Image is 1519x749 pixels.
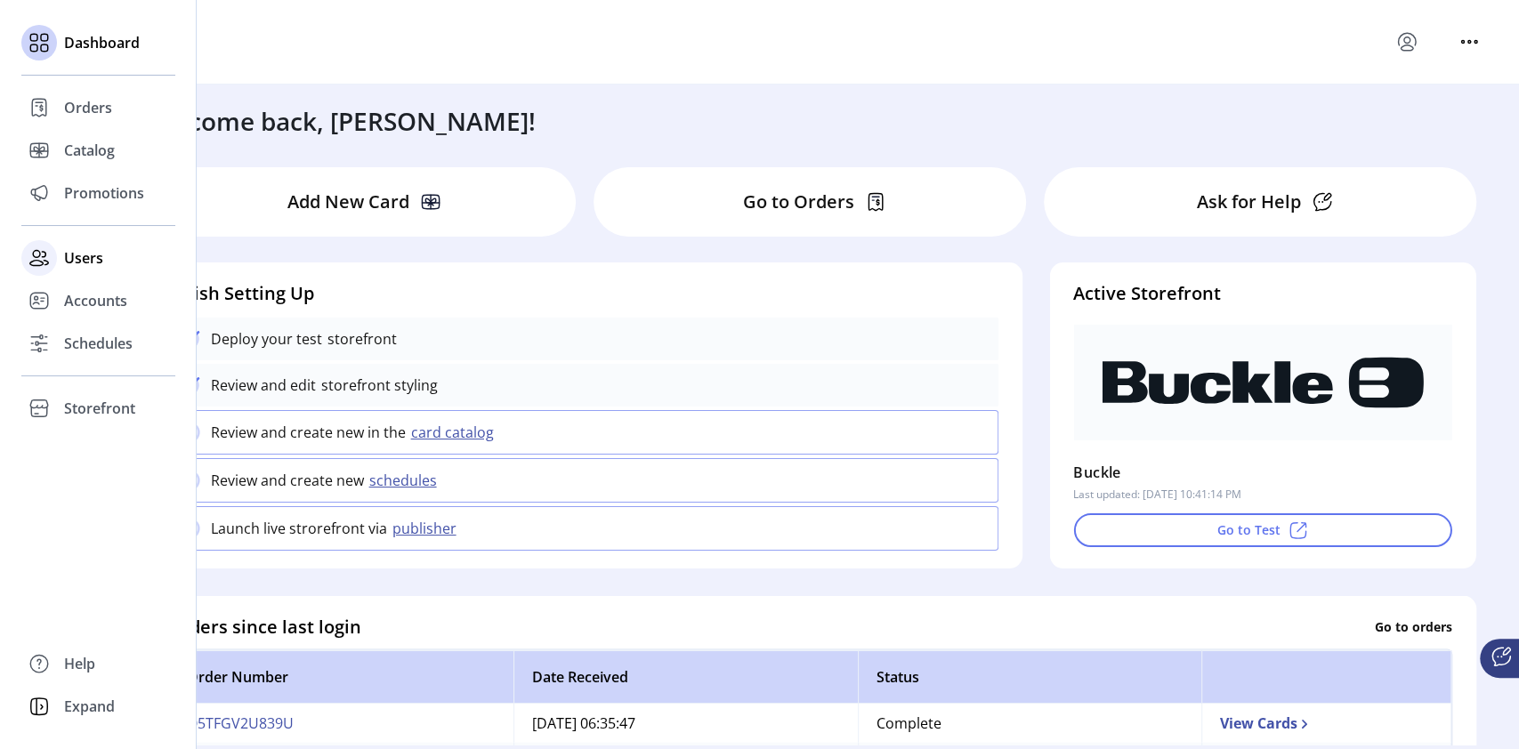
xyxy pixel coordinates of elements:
[406,422,505,443] button: card catalog
[513,649,858,703] th: Date Received
[64,182,144,204] span: Promotions
[64,97,112,118] span: Orders
[144,102,536,140] h3: Welcome back, [PERSON_NAME]!
[858,649,1202,703] th: Status
[64,398,135,419] span: Storefront
[64,247,103,269] span: Users
[167,613,361,640] h4: Orders since last login
[168,649,514,703] th: Order Number
[1455,28,1483,56] button: menu
[64,140,115,161] span: Catalog
[1073,280,1451,307] h4: Active Storefront
[1393,28,1421,56] button: menu
[316,374,438,396] p: storefront styling
[167,280,999,307] h4: Finish Setting Up
[1073,458,1120,487] p: Buckle
[211,328,322,350] p: Deploy your test
[1197,189,1301,215] p: Ask for Help
[168,703,514,742] td: Q5TFGV2U839U
[211,518,387,539] p: Launch live strorefront via
[1073,487,1241,503] p: Last updated: [DATE] 10:41:14 PM
[743,189,854,215] p: Go to Orders
[322,328,397,350] p: storefront
[211,374,316,396] p: Review and edit
[858,703,1202,742] td: Complete
[1375,617,1452,636] p: Go to orders
[1201,703,1450,742] td: View Cards
[211,422,406,443] p: Review and create new in the
[64,290,127,311] span: Accounts
[64,696,115,717] span: Expand
[287,189,409,215] p: Add New Card
[364,470,448,491] button: schedules
[387,518,467,539] button: publisher
[513,703,858,742] td: [DATE] 06:35:47
[211,470,364,491] p: Review and create new
[64,653,95,674] span: Help
[64,333,133,354] span: Schedules
[64,32,140,53] span: Dashboard
[1073,513,1451,547] button: Go to Test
